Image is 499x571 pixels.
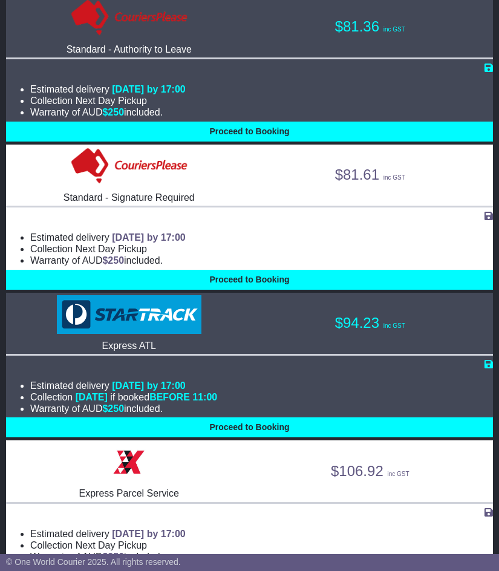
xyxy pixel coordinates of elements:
[76,96,147,106] span: Next Day Pickup
[256,166,485,184] p: $81.61
[102,107,124,117] span: $
[76,244,147,254] span: Next Day Pickup
[30,243,493,255] li: Collection
[112,232,186,243] span: [DATE] by 17:00
[30,403,493,414] li: Warranty of AUD included.
[6,122,493,142] button: Proceed to Booking
[6,270,493,290] button: Proceed to Booking
[30,83,493,95] li: Estimated delivery
[109,443,148,481] img: Border Express: Express Parcel Service
[383,26,405,33] span: inc GST
[30,540,493,551] li: Collection
[102,341,156,351] span: Express ATL
[67,44,192,54] span: Standard - Authority to Leave
[30,106,493,118] li: Warranty of AUD included.
[192,392,217,402] span: 11:00
[30,255,493,266] li: Warranty of AUD included.
[108,107,124,117] span: 250
[112,380,186,391] span: [DATE] by 17:00
[30,95,493,106] li: Collection
[102,403,124,414] span: $
[30,551,493,563] li: Warranty of AUD included.
[108,552,124,562] span: 250
[79,488,179,498] span: Express Parcel Service
[57,295,201,334] img: StarTrack: Express ATL
[30,232,493,243] li: Estimated delivery
[256,315,485,332] p: $94.23
[112,84,186,94] span: [DATE] by 17:00
[149,392,190,402] span: BEFORE
[30,391,493,403] li: Collection
[256,18,485,36] p: $81.36
[383,322,405,329] span: inc GST
[76,392,108,402] span: [DATE]
[102,552,124,562] span: $
[76,392,217,402] span: if booked
[64,192,195,203] span: Standard - Signature Required
[6,417,493,437] button: Proceed to Booking
[108,403,124,414] span: 250
[383,174,405,181] span: inc GST
[112,529,186,539] span: [DATE] by 17:00
[102,255,124,266] span: $
[108,255,124,266] span: 250
[256,463,485,480] p: $106.92
[68,147,190,186] img: Couriers Please: Standard - Signature Required
[387,471,409,477] span: inc GST
[6,557,181,567] span: © One World Courier 2025. All rights reserved.
[30,528,493,540] li: Estimated delivery
[30,380,493,391] li: Estimated delivery
[76,540,147,550] span: Next Day Pickup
